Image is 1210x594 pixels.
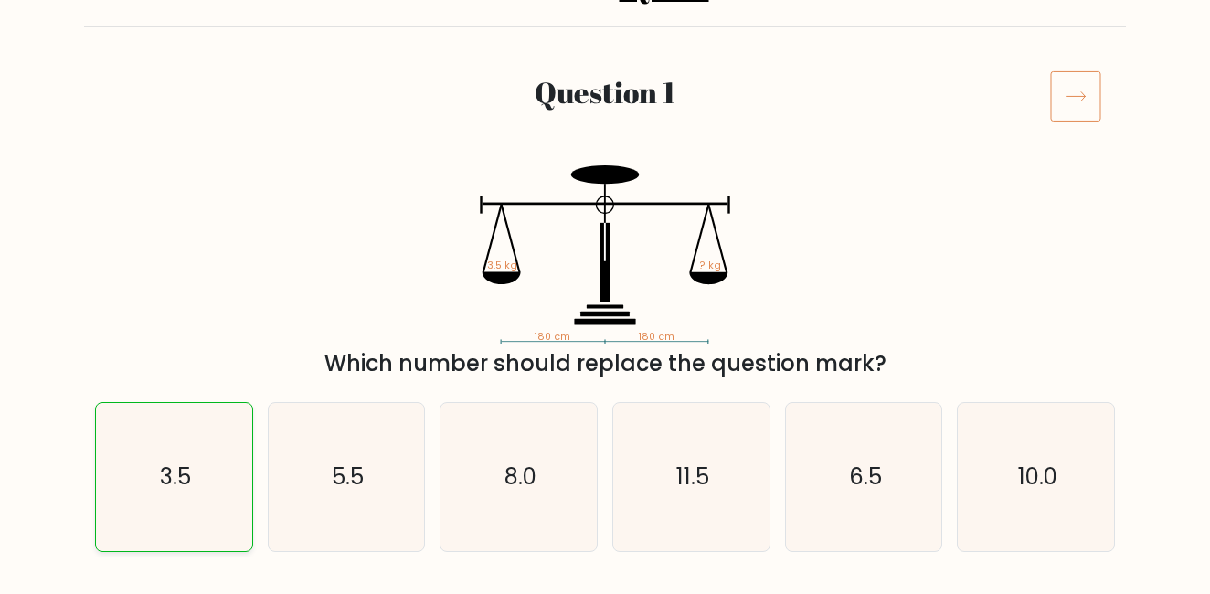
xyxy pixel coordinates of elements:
[699,260,721,273] tspan: ? kg
[849,461,882,492] text: 6.5
[160,461,191,492] text: 3.5
[106,347,1104,380] div: Which number should replace the question mark?
[638,330,674,344] tspan: 180 cm
[676,461,709,492] text: 11.5
[182,75,1028,110] h2: Question 1
[1018,461,1057,492] text: 10.0
[487,260,517,273] tspan: 3.5 kg
[504,461,536,492] text: 8.0
[332,461,364,492] text: 5.5
[534,330,570,344] tspan: 180 cm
